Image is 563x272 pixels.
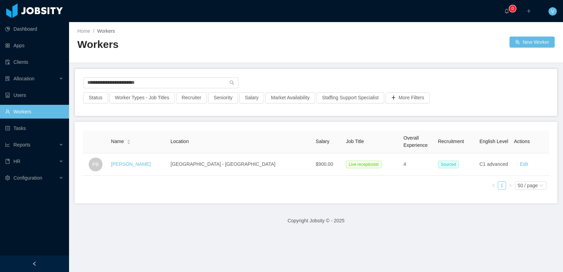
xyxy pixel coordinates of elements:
[13,175,42,181] span: Configuration
[265,92,315,103] button: Market Availability
[111,138,124,145] span: Name
[111,161,151,167] a: [PERSON_NAME]
[438,139,464,144] span: Recruitment
[13,142,30,148] span: Reports
[13,159,20,164] span: HR
[401,153,435,176] td: 4
[508,183,512,188] i: icon: right
[526,9,531,13] i: icon: plus
[539,183,543,188] i: icon: down
[346,139,364,144] span: Job Title
[97,28,115,34] span: Workers
[127,139,130,141] i: icon: caret-up
[514,139,530,144] span: Actions
[489,181,498,190] li: Previous Page
[171,139,189,144] span: Location
[5,76,10,81] i: icon: solution
[5,142,10,147] i: icon: line-chart
[504,9,509,13] i: icon: bell
[77,28,90,34] a: Home
[168,153,313,176] td: [GEOGRAPHIC_DATA] - [GEOGRAPHIC_DATA]
[5,121,64,135] a: icon: profileTasks
[127,141,130,143] i: icon: caret-down
[518,182,538,189] div: 50 / page
[509,5,516,12] sup: 0
[492,183,496,188] i: icon: left
[404,135,428,148] span: Overall Experience
[239,92,264,103] button: Salary
[5,22,64,36] a: icon: pie-chartDashboard
[316,139,330,144] span: Salary
[13,76,35,81] span: Allocation
[438,161,462,167] a: Sourced
[109,92,175,103] button: Worker Types - Job Titles
[230,80,234,85] i: icon: search
[520,161,528,167] a: Edit
[438,161,459,168] span: Sourced
[477,153,511,176] td: C1 advanced
[5,39,64,52] a: icon: appstoreApps
[5,105,64,119] a: icon: userWorkers
[5,88,64,102] a: icon: robotUsers
[69,209,563,233] footer: Copyright Jobsity © - 2025
[93,28,94,34] span: /
[346,161,381,168] span: Live receptionist
[92,158,99,171] span: PB
[208,92,238,103] button: Seniority
[83,92,108,103] button: Status
[551,7,554,16] span: V
[498,182,506,189] a: 1
[5,159,10,164] i: icon: book
[479,139,508,144] span: English Level
[317,92,384,103] button: Staffing Support Specialist
[176,92,207,103] button: Recruiter
[5,175,10,180] i: icon: setting
[5,55,64,69] a: icon: auditClients
[127,139,131,143] div: Sort
[506,181,514,190] li: Next Page
[316,161,333,167] span: $900.00
[386,92,430,103] button: icon: plusMore Filters
[77,38,316,52] h2: Workers
[509,37,555,48] button: icon: usergroup-addNew Worker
